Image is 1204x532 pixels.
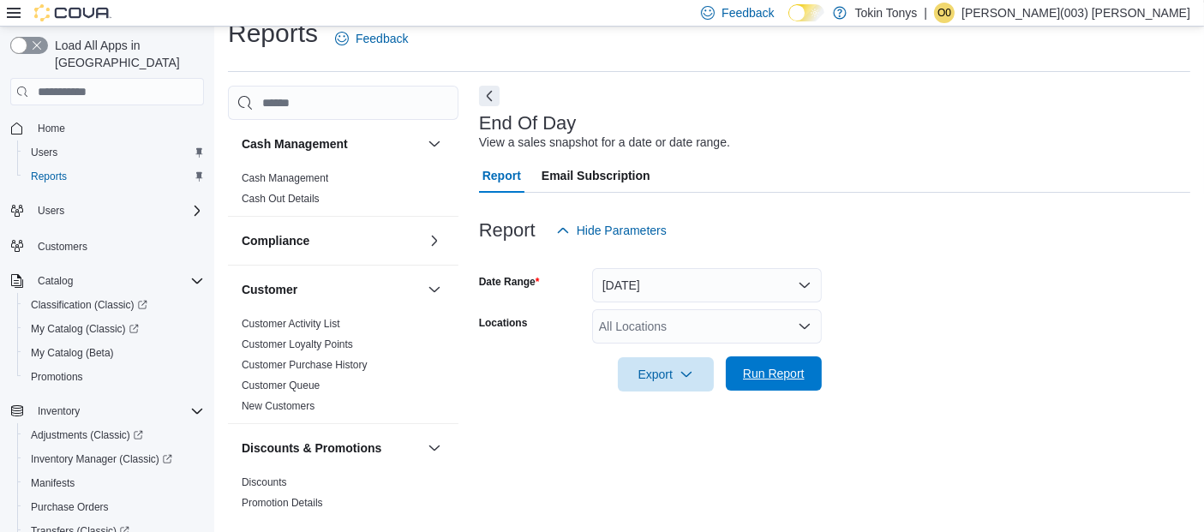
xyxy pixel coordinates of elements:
button: Customers [3,233,211,258]
button: Reports [17,164,211,188]
a: New Customers [242,400,314,412]
span: Catalog [31,271,204,291]
span: Classification (Classic) [24,295,204,315]
span: My Catalog (Beta) [24,343,204,363]
span: Customers [31,235,204,256]
img: Cova [34,4,111,21]
div: Cash Management [228,168,458,216]
span: My Catalog (Classic) [31,322,139,336]
span: Purchase Orders [24,497,204,517]
button: Discounts & Promotions [242,439,421,457]
a: Adjustments (Classic) [24,425,150,445]
a: Customers [31,236,94,257]
a: Feedback [328,21,415,56]
span: Catalog [38,274,73,288]
button: Compliance [424,230,445,251]
a: Promotions [24,367,90,387]
button: Manifests [17,471,211,495]
a: Discounts [242,476,287,488]
span: Discounts [242,475,287,489]
button: Discounts & Promotions [424,438,445,458]
span: Users [31,146,57,159]
button: Users [31,200,71,221]
a: Customer Purchase History [242,359,368,371]
span: Email Subscription [542,158,650,193]
div: View a sales snapshot for a date or date range. [479,134,730,152]
button: My Catalog (Beta) [17,341,211,365]
p: Tokin Tonys [855,3,918,23]
h3: Customer [242,281,297,298]
button: Next [479,86,500,106]
span: Promotions [242,517,294,530]
h3: Cash Management [242,135,348,152]
span: Inventory [38,404,80,418]
a: Inventory Manager (Classic) [17,447,211,471]
span: Manifests [31,476,75,490]
span: Customer Queue [242,379,320,392]
span: Users [31,200,204,221]
span: Promotions [31,370,83,384]
span: Cash Out Details [242,192,320,206]
label: Locations [479,316,528,330]
a: Users [24,142,64,163]
a: Promotion Details [242,497,323,509]
span: Customer Loyalty Points [242,338,353,351]
a: Classification (Classic) [17,293,211,317]
span: Adjustments (Classic) [31,428,143,442]
button: Users [3,199,211,223]
span: Promotion Details [242,496,323,510]
button: Users [17,140,211,164]
button: Promotions [17,365,211,389]
span: Run Report [743,365,805,382]
h1: Reports [228,16,318,51]
button: [DATE] [592,268,822,302]
button: Catalog [3,269,211,293]
span: Users [24,142,204,163]
button: Run Report [726,356,822,391]
a: Purchase Orders [24,497,116,517]
span: Adjustments (Classic) [24,425,204,445]
h3: End Of Day [479,113,577,134]
a: Customer Activity List [242,318,340,330]
p: [PERSON_NAME](003) [PERSON_NAME] [961,3,1190,23]
span: Reports [24,166,204,187]
a: Inventory Manager (Classic) [24,449,179,469]
span: Report [482,158,521,193]
div: Omar(003) Nunez [934,3,955,23]
span: Feedback [722,4,774,21]
button: Catalog [31,271,80,291]
button: Inventory [31,401,87,421]
span: Reports [31,170,67,183]
button: Export [618,357,714,392]
span: New Customers [242,399,314,413]
span: Load All Apps in [GEOGRAPHIC_DATA] [48,37,204,71]
a: Customer Queue [242,380,320,392]
span: Users [38,204,64,218]
span: Home [38,122,65,135]
button: Cash Management [242,135,421,152]
span: Export [628,357,704,392]
h3: Report [479,220,536,241]
span: Hide Parameters [577,222,667,239]
button: Cash Management [424,134,445,154]
button: Purchase Orders [17,495,211,519]
button: Customer [424,279,445,300]
span: Customer Purchase History [242,358,368,372]
a: Classification (Classic) [24,295,154,315]
button: Open list of options [798,320,812,333]
button: Customer [242,281,421,298]
button: Compliance [242,232,421,249]
h3: Compliance [242,232,309,249]
input: Dark Mode [788,4,824,22]
span: Feedback [356,30,408,47]
span: Inventory Manager (Classic) [24,449,204,469]
a: Cash Out Details [242,193,320,205]
button: Hide Parameters [549,213,674,248]
span: My Catalog (Beta) [31,346,114,360]
span: My Catalog (Classic) [24,319,204,339]
label: Date Range [479,275,540,289]
a: Promotions [242,517,294,529]
div: Customer [228,314,458,423]
a: Home [31,118,72,139]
